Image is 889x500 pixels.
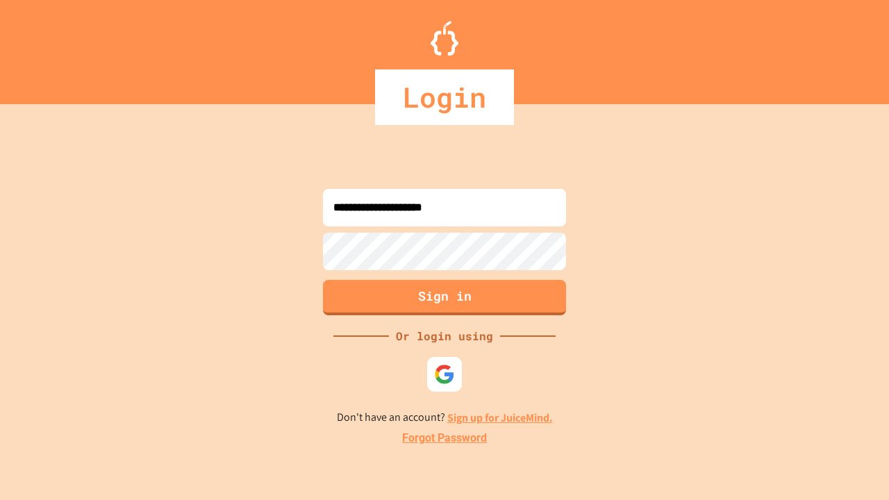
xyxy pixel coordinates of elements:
button: Sign in [323,280,566,315]
p: Don't have an account? [337,409,553,426]
img: Logo.svg [431,21,458,56]
div: Login [375,69,514,125]
div: Or login using [389,328,500,344]
a: Sign up for JuiceMind. [447,410,553,425]
img: google-icon.svg [434,364,455,385]
a: Forgot Password [402,430,487,447]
